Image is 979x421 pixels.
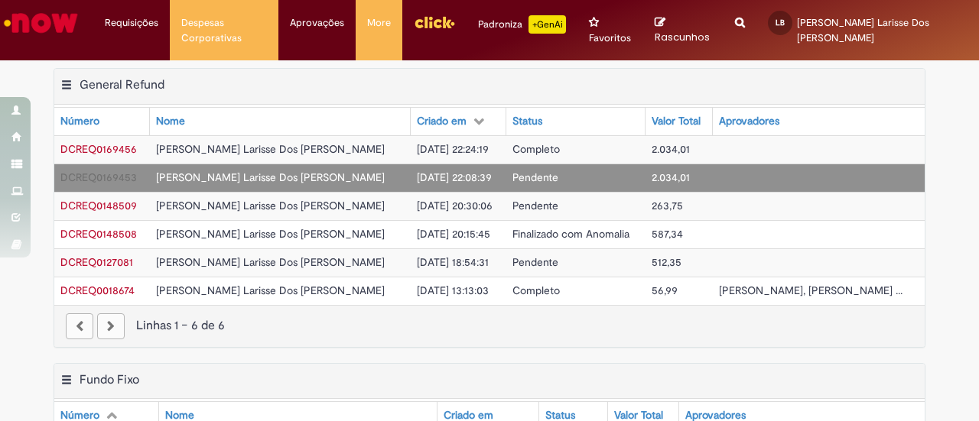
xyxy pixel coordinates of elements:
[417,199,493,212] span: [DATE] 20:30:06
[655,16,712,44] a: Rascunhos
[652,142,690,156] span: 2.034,01
[60,142,137,156] span: DCREQ0169456
[652,227,683,241] span: 587,34
[529,15,566,34] p: +GenAi
[652,199,683,212] span: 263,75
[60,199,137,212] a: Abrir Registro: DCREQ0148509
[60,283,135,297] a: Abrir Registro: DCREQ0018674
[156,199,385,212] span: [PERSON_NAME] Larisse Dos [PERSON_NAME]
[290,15,344,31] span: Aprovações
[181,15,267,46] span: Despesas Corporativas
[80,77,164,92] h2: General Refund
[652,255,681,269] span: 512,35
[60,170,137,184] a: Abrir Registro: DCREQ0169453
[60,170,137,184] span: DCREQ0169453
[512,142,560,156] span: Completo
[652,114,701,129] div: Valor Total
[512,227,629,241] span: Finalizado com Anomalia
[776,18,785,28] span: LB
[60,255,133,269] span: DCREQ0127081
[512,255,558,269] span: Pendente
[156,255,385,269] span: [PERSON_NAME] Larisse Dos [PERSON_NAME]
[156,142,385,156] span: [PERSON_NAME] Larisse Dos [PERSON_NAME]
[60,199,137,212] span: DCREQ0148509
[66,317,913,335] div: Linhas 1 − 6 de 6
[105,15,158,31] span: Requisições
[60,77,73,97] button: General Refund Menu de contexto
[417,283,489,297] span: [DATE] 13:13:03
[417,170,492,184] span: [DATE] 22:08:39
[60,142,137,156] a: Abrir Registro: DCREQ0169456
[719,283,903,297] span: [PERSON_NAME], [PERSON_NAME] ...
[80,372,139,387] h2: Fundo Fixo
[652,170,690,184] span: 2.034,01
[60,227,137,241] a: Abrir Registro: DCREQ0148508
[156,114,185,129] div: Nome
[797,16,929,44] span: [PERSON_NAME] Larisse Dos [PERSON_NAME]
[417,142,489,156] span: [DATE] 22:24:19
[512,283,560,297] span: Completo
[417,255,489,269] span: [DATE] 18:54:31
[60,227,137,241] span: DCREQ0148508
[367,15,391,31] span: More
[2,8,80,38] img: ServiceNow
[655,30,710,44] span: Rascunhos
[156,283,385,297] span: [PERSON_NAME] Larisse Dos [PERSON_NAME]
[478,15,566,34] div: Padroniza
[512,199,558,212] span: Pendente
[156,227,385,241] span: [PERSON_NAME] Larisse Dos [PERSON_NAME]
[719,114,779,129] div: Aprovadores
[652,283,678,297] span: 56,99
[60,114,99,129] div: Número
[414,11,455,34] img: click_logo_yellow_360x200.png
[156,170,385,184] span: [PERSON_NAME] Larisse Dos [PERSON_NAME]
[589,31,631,46] span: Favoritos
[60,372,73,392] button: Fundo Fixo Menu de contexto
[54,305,925,347] nav: paginação
[60,255,133,269] a: Abrir Registro: DCREQ0127081
[512,114,542,129] div: Status
[512,170,558,184] span: Pendente
[417,114,467,129] div: Criado em
[60,283,135,297] span: DCREQ0018674
[417,227,490,241] span: [DATE] 20:15:45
